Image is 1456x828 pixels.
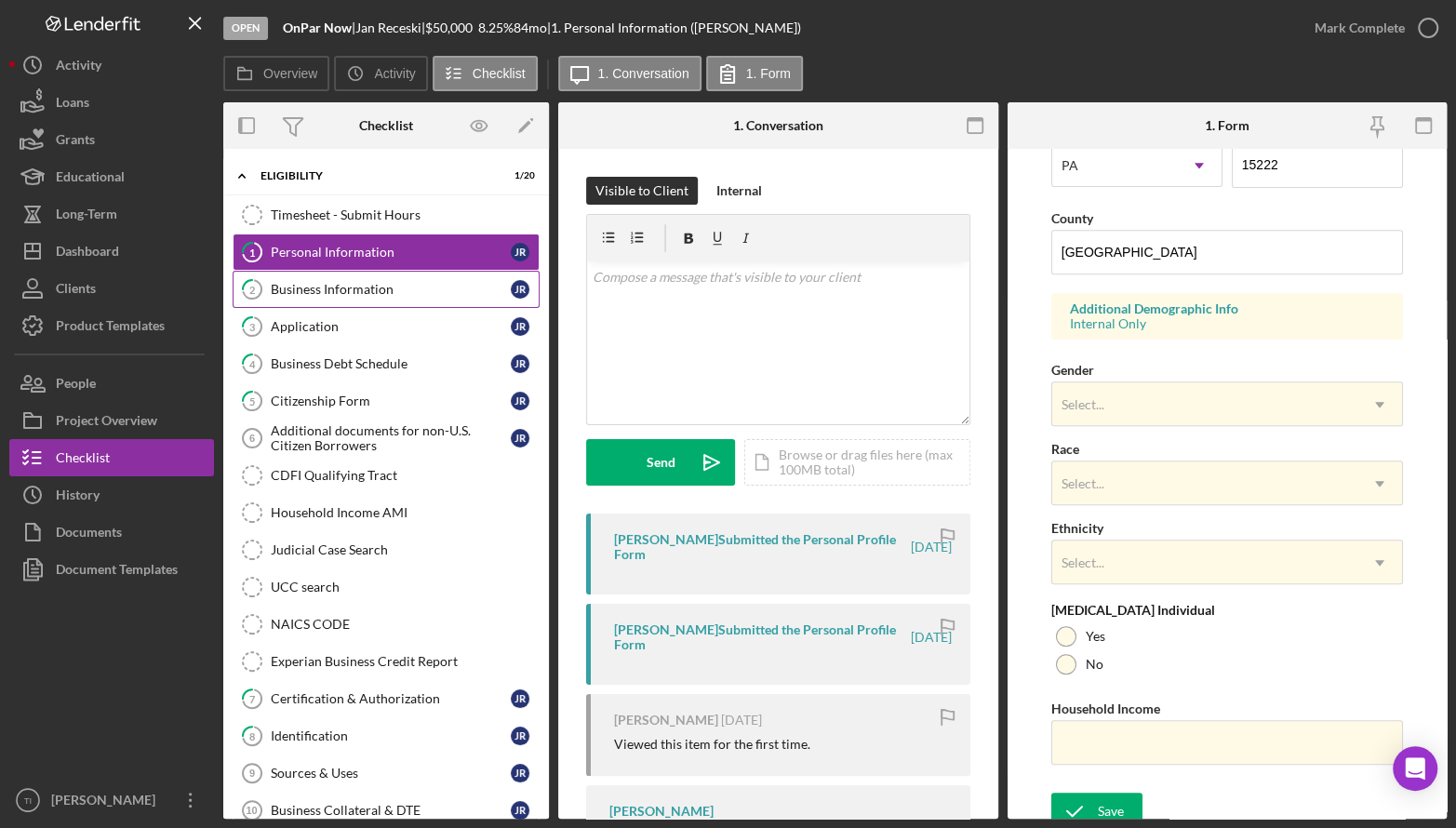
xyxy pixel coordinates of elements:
div: Certification & Authorization [271,691,511,706]
div: Open Intercom Messenger [1393,746,1437,791]
tspan: 6 [249,433,255,444]
div: Grants [56,121,95,163]
tspan: 3 [249,320,255,332]
div: [MEDICAL_DATA] Individual [1051,603,1403,618]
button: Dashboard [9,233,214,270]
div: [PERSON_NAME] [609,804,714,819]
button: Loans [9,84,214,121]
button: Grants [9,121,214,158]
div: Loans [56,84,89,126]
div: J R [511,243,529,261]
div: Experian Business Credit Report [271,654,539,669]
div: | [283,20,355,35]
div: Project Overview [56,402,157,444]
button: Document Templates [9,551,214,588]
a: People [9,365,214,402]
div: Mark Complete [1315,9,1405,47]
div: Send [647,439,675,486]
button: Visible to Client [586,177,698,205]
tspan: 2 [249,283,255,295]
div: Documents [56,514,122,555]
button: Send [586,439,735,486]
div: Identification [271,728,511,743]
div: J R [511,429,529,447]
button: Documents [9,514,214,551]
div: J R [511,764,529,782]
div: Eligibility [260,170,488,181]
a: NAICS CODE [233,606,540,643]
div: Educational [56,158,125,200]
time: 2025-08-23 01:41 [721,713,762,728]
tspan: 1 [249,246,255,258]
label: 1. Conversation [598,66,689,81]
a: 7Certification & AuthorizationJR [233,680,540,717]
label: Overview [263,66,317,81]
label: Yes [1086,629,1105,644]
a: Timesheet - Submit Hours [233,196,540,234]
a: 4Business Debt ScheduleJR [233,345,540,382]
div: 8.25 % [478,20,514,35]
div: J R [511,689,529,708]
div: 1. Form [1205,118,1249,133]
a: 9Sources & UsesJR [233,755,540,792]
button: 1. Form [706,56,803,91]
div: Internal Only [1070,316,1384,331]
button: Overview [223,56,329,91]
div: Personal Information [271,245,511,260]
label: County [1051,210,1093,226]
a: 5Citizenship FormJR [233,382,540,420]
button: Internal [707,177,771,205]
tspan: 8 [249,729,255,741]
div: J R [511,392,529,410]
div: J R [511,801,529,820]
div: NAICS CODE [271,617,539,632]
button: Checklist [9,439,214,476]
a: 6Additional documents for non-U.S. Citizen BorrowersJR [233,420,540,457]
div: History [56,476,100,518]
b: OnPar Now [283,20,352,35]
div: Business Debt Schedule [271,356,511,371]
div: [PERSON_NAME] Submitted the Personal Profile Form [614,532,908,562]
div: Activity [56,47,101,88]
label: Activity [374,66,415,81]
div: Additional documents for non-U.S. Citizen Borrowers [271,423,511,453]
tspan: 4 [249,357,256,369]
time: 2025-08-23 01:42 [911,630,952,645]
div: Long-Term [56,195,117,237]
div: 84 mo [514,20,547,35]
label: No [1086,657,1103,672]
button: Checklist [433,56,538,91]
div: J R [511,280,529,299]
time: 2025-08-23 01:52 [911,540,952,554]
div: CDFI Qualifying Tract [271,468,539,483]
div: Product Templates [56,307,165,349]
span: $50,000 [425,20,473,35]
label: 1. Form [746,66,791,81]
a: Experian Business Credit Report [233,643,540,680]
text: TI [24,795,33,806]
tspan: 10 [246,805,257,816]
a: Judicial Case Search [233,531,540,568]
div: [PERSON_NAME] Submitted the Personal Profile Form [614,622,908,652]
div: Document Templates [56,551,178,593]
button: Clients [9,270,214,307]
div: Checklist [359,118,413,133]
a: 1Personal InformationJR [233,234,540,271]
div: Sources & Uses [271,766,511,781]
button: Project Overview [9,402,214,439]
button: History [9,476,214,514]
button: 1. Conversation [558,56,701,91]
tspan: 5 [249,394,255,407]
button: Long-Term [9,195,214,233]
div: Dashboard [56,233,119,274]
div: Judicial Case Search [271,542,539,557]
div: Viewed this item for the first time. [614,737,810,752]
button: Educational [9,158,214,195]
a: Activity [9,47,214,84]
